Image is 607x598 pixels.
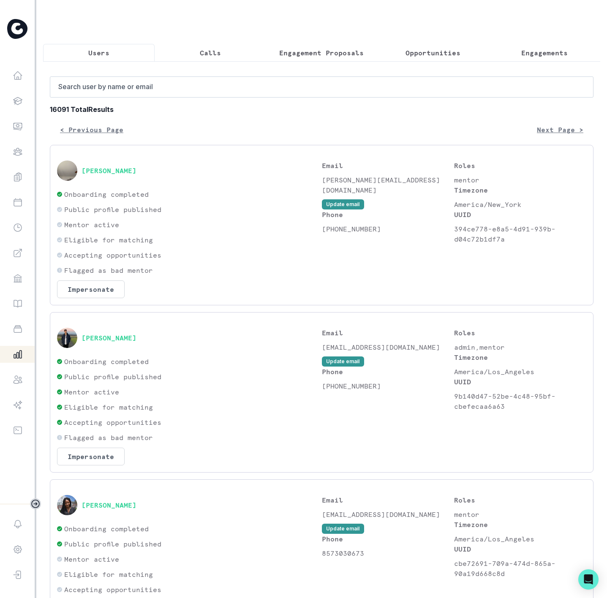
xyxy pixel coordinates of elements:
p: Accepting opportunities [64,417,161,427]
p: 394ce778-e8a5-4d91-939b-d04c72b1df7a [454,224,586,244]
p: Calls [200,48,221,58]
div: Open Intercom Messenger [578,569,599,590]
p: Phone [322,367,454,377]
p: Mentor active [64,387,119,397]
p: Engagement Proposals [279,48,364,58]
img: Curious Cardinals Logo [7,19,27,39]
button: < Previous Page [50,121,133,138]
p: America/New_York [454,199,586,209]
p: Phone [322,534,454,544]
p: Engagements [521,48,568,58]
p: Phone [322,209,454,220]
p: Timezone [454,185,586,195]
p: [PHONE_NUMBER] [322,224,454,234]
p: UUID [454,544,586,554]
button: Update email [322,524,364,534]
p: [PERSON_NAME][EMAIL_ADDRESS][DOMAIN_NAME] [322,175,454,195]
p: Email [322,160,454,171]
b: 16091 Total Results [50,104,593,114]
p: Onboarding completed [64,524,149,534]
button: [PERSON_NAME] [82,166,136,175]
p: Timezone [454,519,586,530]
p: cbe72691-709a-474d-865a-90a19d668c8d [454,558,586,579]
p: Public profile published [64,372,161,382]
p: Eligible for matching [64,569,153,579]
p: admin,mentor [454,342,586,352]
p: Eligible for matching [64,235,153,245]
p: UUID [454,377,586,387]
p: Accepting opportunities [64,584,161,595]
p: Public profile published [64,204,161,215]
p: Roles [454,328,586,338]
p: Mentor active [64,220,119,230]
p: [EMAIL_ADDRESS][DOMAIN_NAME] [322,509,454,519]
p: Opportunities [406,48,460,58]
p: 9b140d47-52be-4c48-95bf-cbefecaa6a63 [454,391,586,411]
p: Email [322,328,454,338]
p: Email [322,495,454,505]
p: [EMAIL_ADDRESS][DOMAIN_NAME] [322,342,454,352]
button: Next Page > [527,121,593,138]
button: Toggle sidebar [30,498,41,509]
p: Eligible for matching [64,402,153,412]
p: mentor [454,509,586,519]
p: [PHONE_NUMBER] [322,381,454,391]
p: Accepting opportunities [64,250,161,260]
button: [PERSON_NAME] [82,334,136,342]
button: Impersonate [57,280,125,298]
p: Public profile published [64,539,161,549]
p: Timezone [454,352,586,362]
p: Users [88,48,109,58]
p: America/Los_Angeles [454,534,586,544]
button: Update email [322,356,364,367]
button: Impersonate [57,448,125,465]
p: Mentor active [64,554,119,564]
p: 8573030673 [322,548,454,558]
p: Onboarding completed [64,356,149,367]
p: mentor [454,175,586,185]
button: Update email [322,199,364,209]
p: Flagged as bad mentor [64,265,153,275]
p: Roles [454,160,586,171]
p: Onboarding completed [64,189,149,199]
p: UUID [454,209,586,220]
p: America/Los_Angeles [454,367,586,377]
p: Flagged as bad mentor [64,432,153,443]
p: Roles [454,495,586,505]
button: [PERSON_NAME] [82,501,136,509]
